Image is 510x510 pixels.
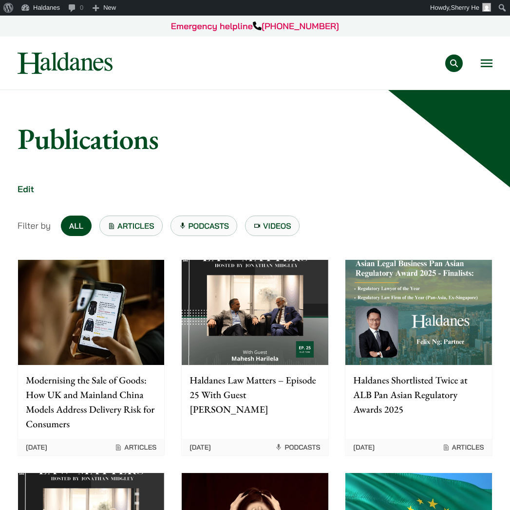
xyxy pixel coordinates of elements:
[481,59,492,67] button: Open menu
[275,443,320,452] span: Podcasts
[345,259,492,456] a: Haldanes Shortlisted Twice at ALB Pan Asian Regulatory Awards 2025 [DATE] Articles
[353,443,375,452] time: [DATE]
[18,52,113,74] img: Logo of Haldanes
[61,216,92,236] a: All
[114,443,156,452] span: Articles
[18,219,51,232] span: Filter by
[189,443,211,452] time: [DATE]
[353,373,484,417] p: Haldanes Shortlisted Twice at ALB Pan Asian Regulatory Awards 2025
[445,55,463,72] button: Search
[189,373,320,417] p: Haldanes Law Matters – Episode 25 With Guest [PERSON_NAME]
[442,443,484,452] span: Articles
[18,121,492,156] h1: Publications
[18,183,34,195] a: Edit
[171,20,339,32] a: Emergency helpline[PHONE_NUMBER]
[26,373,156,431] p: Modernising the Sale of Goods: How UK and Mainland China Models Address Delivery Risk for Consumers
[181,259,328,456] a: Haldanes Law Matters – Episode 25 With Guest [PERSON_NAME] [DATE] Podcasts
[99,216,163,236] a: Articles
[26,443,47,452] time: [DATE]
[170,216,238,236] a: Podcasts
[245,216,300,236] a: Videos
[18,259,165,456] a: Modernising the Sale of Goods: How UK and Mainland China Models Address Delivery Risk for Consume...
[451,4,479,11] span: Sherry He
